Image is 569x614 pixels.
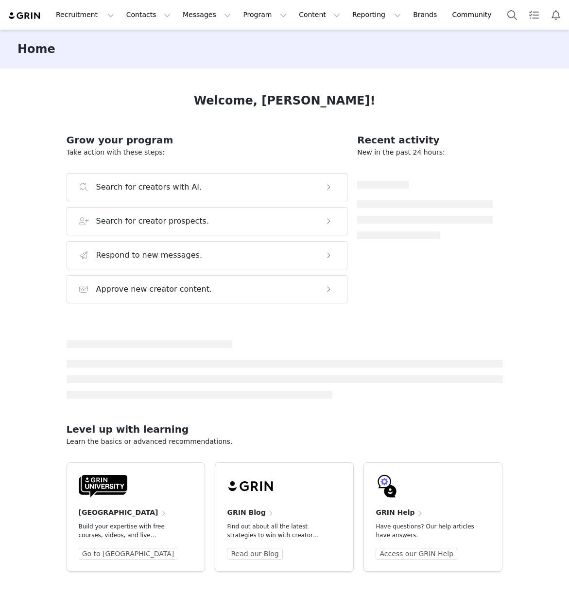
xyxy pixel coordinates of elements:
[523,4,545,26] a: Tasks
[96,181,202,193] h3: Search for creators with AI.
[17,40,55,58] h3: Home
[227,474,276,498] img: grin-logo-black.svg
[357,147,493,158] p: New in the past 24 hours:
[227,522,326,540] p: Find out about all the latest strategies to win with creator marketing.
[79,474,127,498] img: GRIN-University-Logo-Black.svg
[67,173,348,201] button: Search for creators with AI.
[501,4,523,26] button: Search
[121,4,176,26] button: Contacts
[376,474,399,498] img: GRIN-help-icon.svg
[67,241,348,269] button: Respond to new messages.
[96,215,209,227] h3: Search for creator prospects.
[67,147,348,158] p: Take action with these steps:
[227,508,265,518] h4: GRIN Blog
[376,522,475,540] p: Have questions? Our help articles have answers.
[96,249,203,261] h3: Respond to new messages.
[293,4,346,26] button: Content
[227,548,282,560] a: Read our Blog
[545,4,567,26] button: Notifications
[67,275,348,303] button: Approve new creator content.
[237,4,293,26] button: Program
[407,4,446,26] a: Brands
[78,548,178,560] a: Go to [GEOGRAPHIC_DATA]
[67,133,348,147] h2: Grow your program
[447,4,502,26] a: Community
[376,508,414,518] h4: GRIN Help
[79,522,178,540] p: Build your expertise with free courses, videos, and live trainings.
[376,548,457,560] a: Access our GRIN Help
[79,508,158,518] h4: [GEOGRAPHIC_DATA]
[67,207,348,235] button: Search for creator prospects.
[67,422,503,437] h2: Level up with learning
[8,11,42,20] img: grin logo
[67,437,503,447] p: Learn the basics or advanced recommendations.
[194,92,376,109] h1: Welcome, [PERSON_NAME]!
[357,133,493,147] h2: Recent activity
[50,4,120,26] button: Recruitment
[346,4,407,26] button: Reporting
[96,283,212,295] h3: Approve new creator content.
[177,4,237,26] button: Messages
